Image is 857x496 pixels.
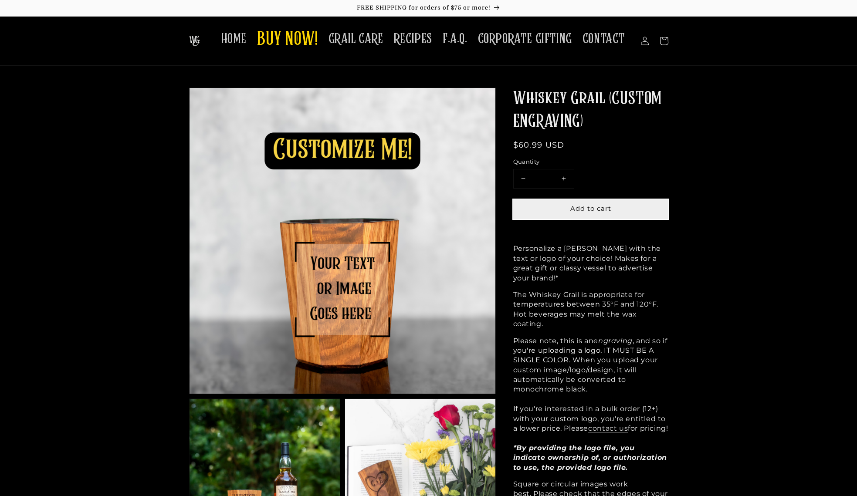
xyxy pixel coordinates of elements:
[221,30,247,47] span: HOME
[216,25,252,53] a: HOME
[389,25,437,53] a: RECIPES
[570,204,611,213] span: Add to cart
[394,30,432,47] span: RECIPES
[329,30,383,47] span: GRAIL CARE
[443,30,467,47] span: F.A.Q.
[189,36,200,46] img: The Whiskey Grail
[513,336,668,472] p: Please note, this is an , and so if you're uploading a logo, IT MUST BE A SINGLE COLOR. When you ...
[513,158,668,166] label: Quantity
[583,30,625,47] span: CONTACT
[473,25,577,53] a: CORPORATE GIFTING
[513,140,565,150] span: $60.99 USD
[513,199,668,219] button: Add to cart
[323,25,389,53] a: GRAIL CARE
[513,244,668,283] p: Personalize a [PERSON_NAME] with the text or logo of your choice! Makes for a great gift or class...
[437,25,473,53] a: F.A.Q.
[593,337,632,345] em: engraving
[513,88,668,133] h1: Whiskey Grail (CUSTOM ENGRAVING)
[577,25,630,53] a: CONTACT
[478,30,572,47] span: CORPORATE GIFTING
[588,424,628,432] a: contact us
[252,23,323,57] a: BUY NOW!
[257,28,318,52] span: BUY NOW!
[513,290,659,328] span: The Whiskey Grail is appropriate for temperatures between 35°F and 120°F. Hot beverages may melt ...
[9,4,848,12] p: FREE SHIPPING for orders of $75 or more!
[513,444,667,472] em: *By providing the logo file, you indicate ownership of, or authorization to use, the provided log...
